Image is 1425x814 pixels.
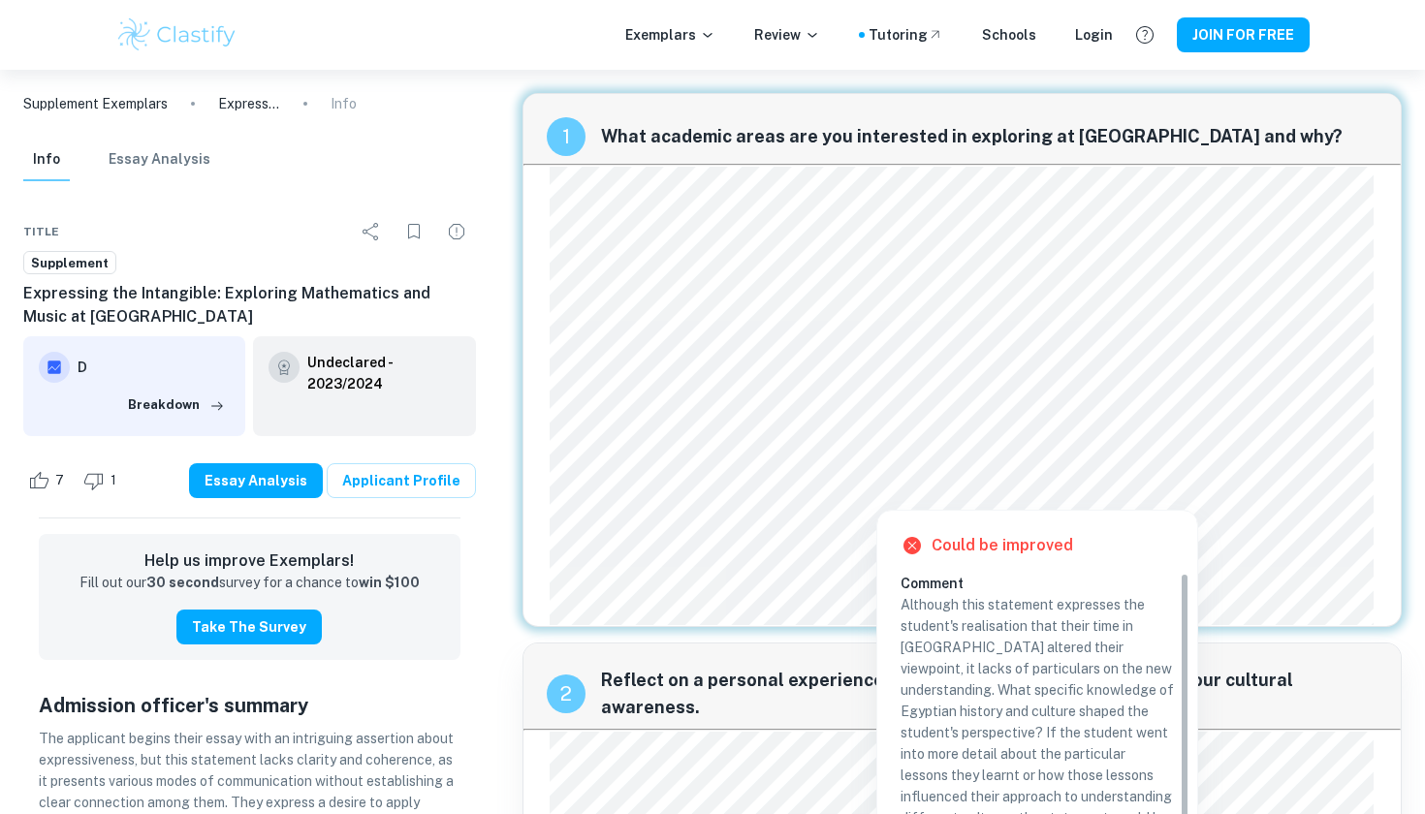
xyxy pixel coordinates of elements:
h6: Help us improve Exemplars! [54,549,445,573]
p: Expressing the Intangible: Exploring Mathematics and Music at [GEOGRAPHIC_DATA] [218,93,280,114]
div: recipe [547,674,586,713]
a: Undeclared - 2023/2024 [307,352,459,394]
h6: Expressing the Intangible: Exploring Mathematics and Music at [GEOGRAPHIC_DATA] [23,282,476,329]
strong: 30 second [146,575,219,590]
button: Take the Survey [176,610,322,644]
span: Supplement [24,254,115,273]
a: Tutoring [869,24,943,46]
button: Essay Analysis [189,463,323,498]
a: Schools [982,24,1036,46]
button: Essay Analysis [109,139,210,181]
strong: win $100 [359,575,420,590]
a: Login [1075,24,1113,46]
div: Share [352,212,391,251]
div: recipe [547,117,586,156]
span: 7 [45,471,75,490]
span: 1 [100,471,127,490]
a: Supplement Exemplars [23,93,168,114]
img: Clastify logo [115,16,238,54]
button: Info [23,139,70,181]
p: Exemplars [625,24,715,46]
div: Bookmark [395,212,433,251]
button: JOIN FOR FREE [1177,17,1310,52]
h6: D [78,357,230,378]
h6: Could be improved [932,534,1073,557]
span: What academic areas are you interested in exploring at [GEOGRAPHIC_DATA] and why? [601,123,1378,150]
button: Help and Feedback [1128,18,1161,51]
a: Applicant Profile [327,463,476,498]
div: Dislike [79,465,127,496]
p: Review [754,24,820,46]
span: Reflect on a personal experience where you intentionally expanded your cultural awareness. [601,667,1378,721]
h5: Admission officer's summary [39,691,460,720]
a: Supplement [23,251,116,275]
span: Title [23,223,59,240]
p: Fill out our survey for a chance to [79,573,420,594]
div: Like [23,465,75,496]
p: Info [331,93,357,114]
h6: Comment [901,573,1174,594]
button: Breakdown [123,391,230,420]
div: Report issue [437,212,476,251]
